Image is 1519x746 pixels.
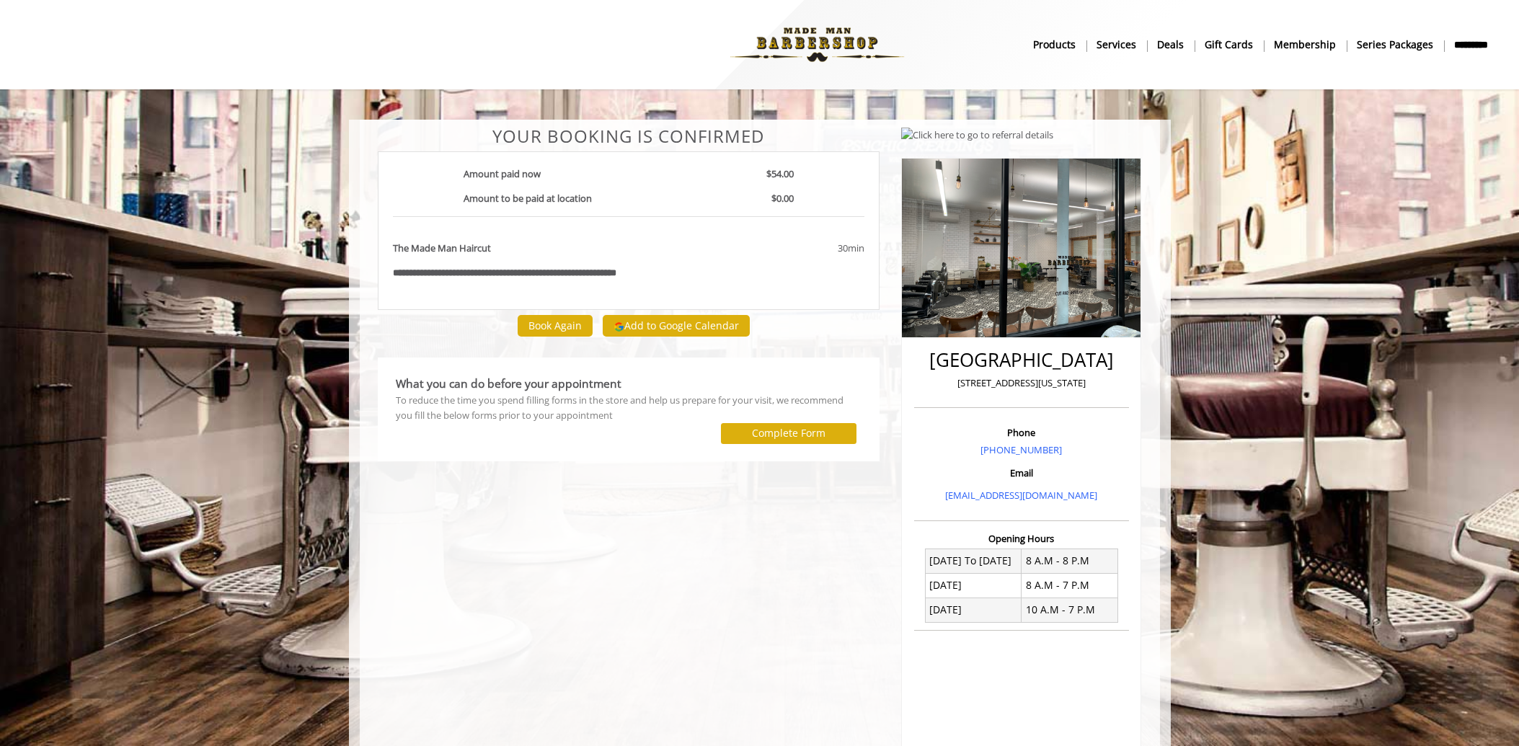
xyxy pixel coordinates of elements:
h3: Email [918,468,1125,478]
button: Complete Form [721,423,856,444]
b: Membership [1274,37,1336,53]
b: Deals [1157,37,1184,53]
img: Made Man Barbershop logo [718,5,916,84]
b: $0.00 [771,192,794,205]
b: The Made Man Haircut [393,241,491,256]
a: [EMAIL_ADDRESS][DOMAIN_NAME] [945,489,1097,502]
a: Productsproducts [1023,34,1086,55]
h3: Opening Hours [914,533,1129,543]
a: MembershipMembership [1264,34,1347,55]
b: Amount paid now [464,167,541,180]
b: What you can do before your appointment [396,376,621,391]
p: [STREET_ADDRESS][US_STATE] [918,376,1125,391]
a: DealsDeals [1147,34,1195,55]
b: Series packages [1357,37,1433,53]
b: Amount to be paid at location [464,192,592,205]
a: [PHONE_NUMBER] [980,443,1062,456]
h3: Phone [918,427,1125,438]
td: [DATE] To [DATE] [925,549,1022,573]
td: [DATE] [925,598,1022,623]
b: Services [1097,37,1136,53]
a: Gift cardsgift cards [1195,34,1264,55]
b: gift cards [1205,37,1253,53]
img: Click here to go to referral details [901,128,1053,143]
td: 8 A.M - 8 P.M [1022,549,1118,573]
center: Your Booking is confirmed [378,127,880,146]
td: 10 A.M - 7 P.M [1022,598,1118,623]
div: To reduce the time you spend filling forms in the store and help us prepare for your visit, we re... [396,393,862,423]
h2: [GEOGRAPHIC_DATA] [918,350,1125,370]
label: Complete Form [752,427,825,439]
b: products [1033,37,1076,53]
a: Series packagesSeries packages [1347,34,1444,55]
td: 8 A.M - 7 P.M [1022,574,1118,598]
div: 30min [722,241,864,256]
a: ServicesServices [1086,34,1147,55]
button: Add to Google Calendar [603,315,750,337]
td: [DATE] [925,574,1022,598]
b: $54.00 [766,167,794,180]
button: Book Again [518,315,593,336]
